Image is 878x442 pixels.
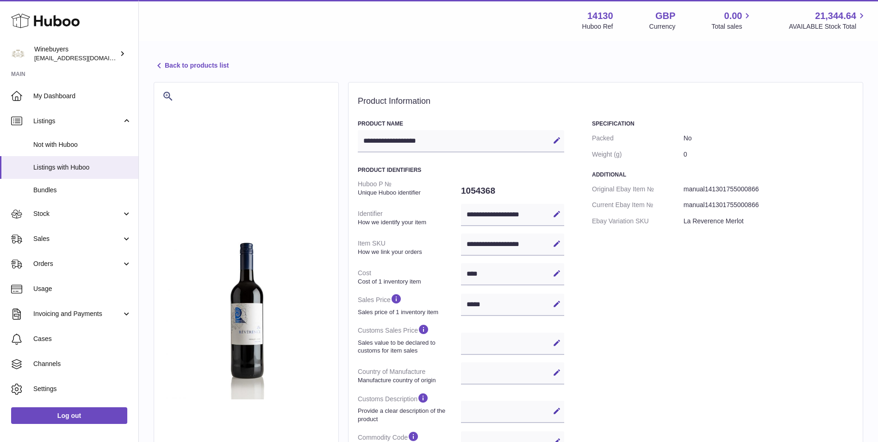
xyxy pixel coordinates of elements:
div: Currency [649,22,676,31]
dt: Packed [592,130,684,146]
strong: Sales price of 1 inventory item [358,308,459,316]
a: 21,344.64 AVAILABLE Stock Total [789,10,867,31]
span: Cases [33,335,131,343]
span: [EMAIL_ADDRESS][DOMAIN_NAME] [34,54,136,62]
dd: No [684,130,853,146]
dt: Item SKU [358,235,461,259]
span: Sales [33,234,122,243]
a: 0.00 Total sales [711,10,753,31]
dt: Huboo P № [358,176,461,200]
span: Stock [33,209,122,218]
dt: Sales Price [358,289,461,320]
h2: Product Information [358,96,853,107]
strong: Provide a clear description of the product [358,407,459,423]
strong: Sales value to be declared to customs for item sales [358,339,459,355]
dt: Identifier [358,206,461,230]
span: Listings [33,117,122,126]
strong: How we link your orders [358,248,459,256]
dd: manual141301755000866 [684,197,853,213]
h3: Specification [592,120,853,127]
dt: Current Ebay Item № [592,197,684,213]
strong: How we identify your item [358,218,459,227]
span: Usage [33,284,131,293]
h3: Product Identifiers [358,166,564,174]
span: Total sales [711,22,753,31]
dd: 1054368 [461,181,564,201]
h3: Additional [592,171,853,178]
div: Huboo Ref [582,22,613,31]
dt: Customs Sales Price [358,320,461,358]
strong: Unique Huboo identifier [358,189,459,197]
span: Bundles [33,186,131,195]
dt: Country of Manufacture [358,364,461,388]
dt: Cost [358,265,461,289]
h3: Product Name [358,120,564,127]
strong: Manufacture country of origin [358,376,459,385]
dd: La Reverence Merlot [684,213,853,229]
span: Listings with Huboo [33,163,131,172]
span: Invoicing and Payments [33,309,122,318]
dt: Original Ebay Item № [592,181,684,197]
span: AVAILABLE Stock Total [789,22,867,31]
a: Back to products list [154,60,229,71]
dt: Ebay Variation SKU [592,213,684,229]
dd: 0 [684,146,853,163]
span: Settings [33,385,131,393]
img: internalAdmin-14130@internal.huboo.com [11,47,25,61]
span: Not with Huboo [33,140,131,149]
dd: manual141301755000866 [684,181,853,197]
span: Channels [33,360,131,368]
span: My Dashboard [33,92,131,101]
dt: Customs Description [358,388,461,427]
strong: GBP [655,10,675,22]
span: 0.00 [724,10,742,22]
dt: Weight (g) [592,146,684,163]
span: 21,344.64 [815,10,856,22]
img: 1755000865.jpg [163,234,329,399]
strong: 14130 [587,10,613,22]
strong: Cost of 1 inventory item [358,278,459,286]
a: Log out [11,407,127,424]
div: Winebuyers [34,45,118,63]
span: Orders [33,259,122,268]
